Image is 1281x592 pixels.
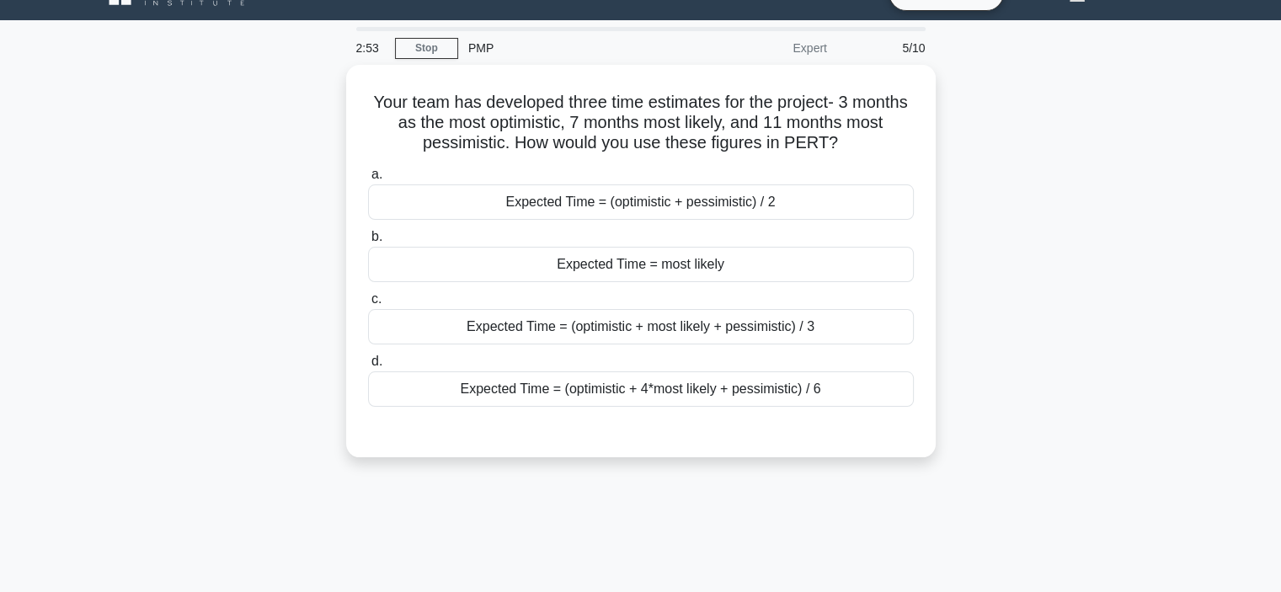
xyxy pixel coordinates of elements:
[371,291,382,306] span: c.
[368,184,914,220] div: Expected Time = (optimistic + pessimistic) / 2
[368,247,914,282] div: Expected Time = most likely
[371,167,382,181] span: a.
[368,371,914,407] div: Expected Time = (optimistic + 4*most likely + pessimistic) / 6
[371,229,382,243] span: b.
[371,354,382,368] span: d.
[458,31,690,65] div: PMP
[395,38,458,59] a: Stop
[837,31,936,65] div: 5/10
[346,31,395,65] div: 2:53
[368,309,914,344] div: Expected Time = (optimistic + most likely + pessimistic) / 3
[366,92,915,154] h5: Your team has developed three time estimates for the project- 3 months as the most optimistic, 7 ...
[690,31,837,65] div: Expert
